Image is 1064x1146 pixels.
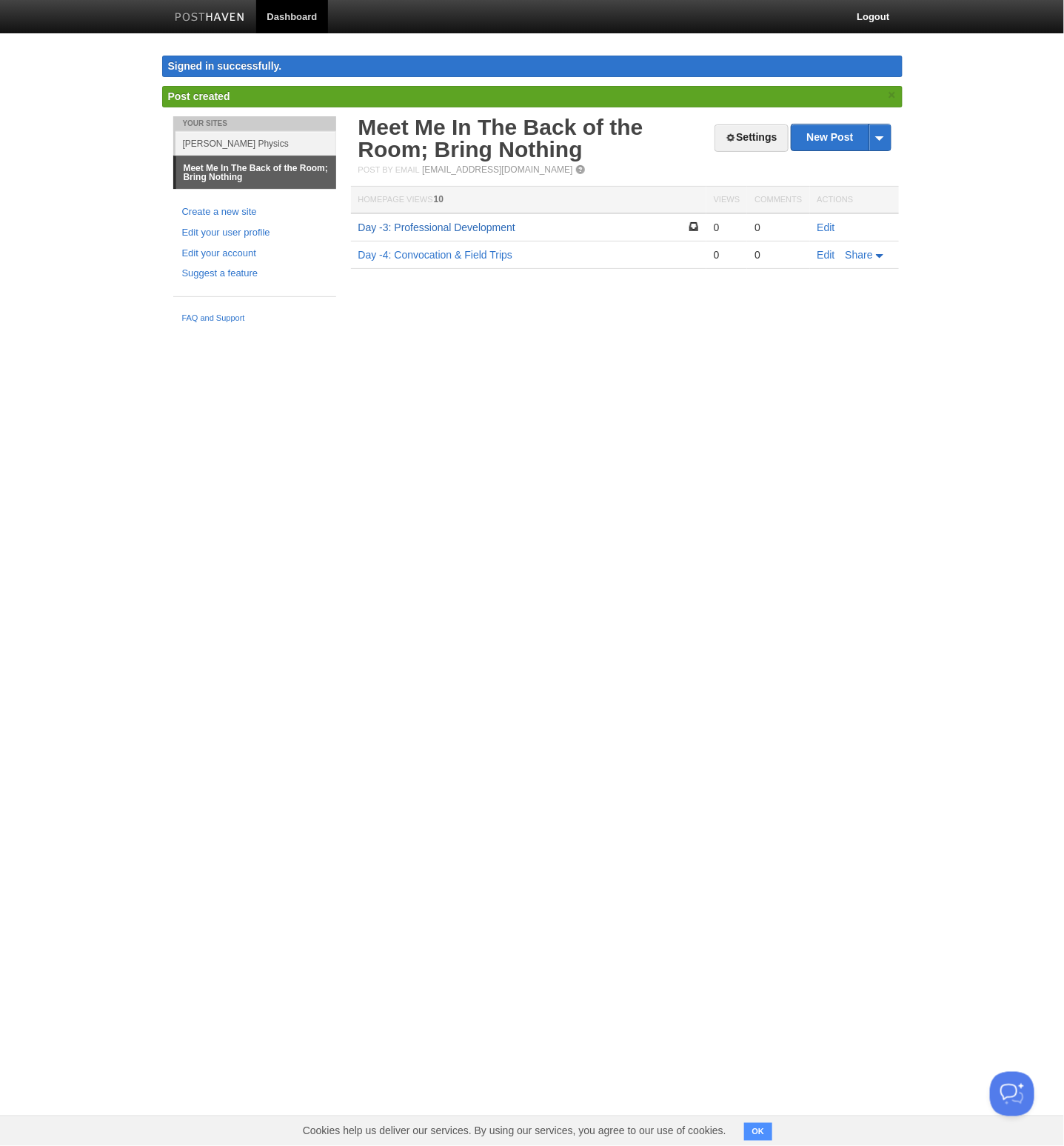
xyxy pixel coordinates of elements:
[817,249,835,261] a: Edit
[810,187,899,214] th: Actions
[422,164,572,175] a: [EMAIL_ADDRESS][DOMAIN_NAME]
[817,221,835,233] a: Edit
[162,56,903,77] div: Signed in successfully.
[706,187,747,214] th: Views
[175,13,245,24] img: Posthaven-bar
[715,124,788,152] a: Settings
[744,1123,773,1141] button: OK
[173,116,336,131] li: Your Sites
[288,1116,741,1146] span: Cookies help us deliver our services. By using our services, you agree to our use of cookies.
[182,225,327,241] a: Edit your user profile
[358,115,643,161] a: Meet Me In The Back of the Room; Bring Nothing
[747,187,809,214] th: Comments
[358,249,513,261] a: Day -4: Convocation & Field Trips
[990,1072,1034,1116] iframe: Help Scout Beacon - Open
[175,131,336,156] a: [PERSON_NAME] Physics
[714,248,740,261] div: 0
[358,165,420,174] span: Post by Email
[182,266,327,281] a: Suggest a feature
[358,221,515,233] a: Day -3: Professional Development
[754,221,802,234] div: 0
[846,249,873,261] span: Share
[182,312,327,325] a: FAQ and Support
[168,90,230,102] span: Post created
[434,194,444,204] span: 10
[792,124,890,150] a: New Post
[886,86,899,104] a: ×
[182,204,327,220] a: Create a new site
[351,187,706,214] th: Homepage Views
[754,248,802,261] div: 0
[182,246,327,261] a: Edit your account
[714,221,740,234] div: 0
[176,156,336,189] a: Meet Me In The Back of the Room; Bring Nothing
